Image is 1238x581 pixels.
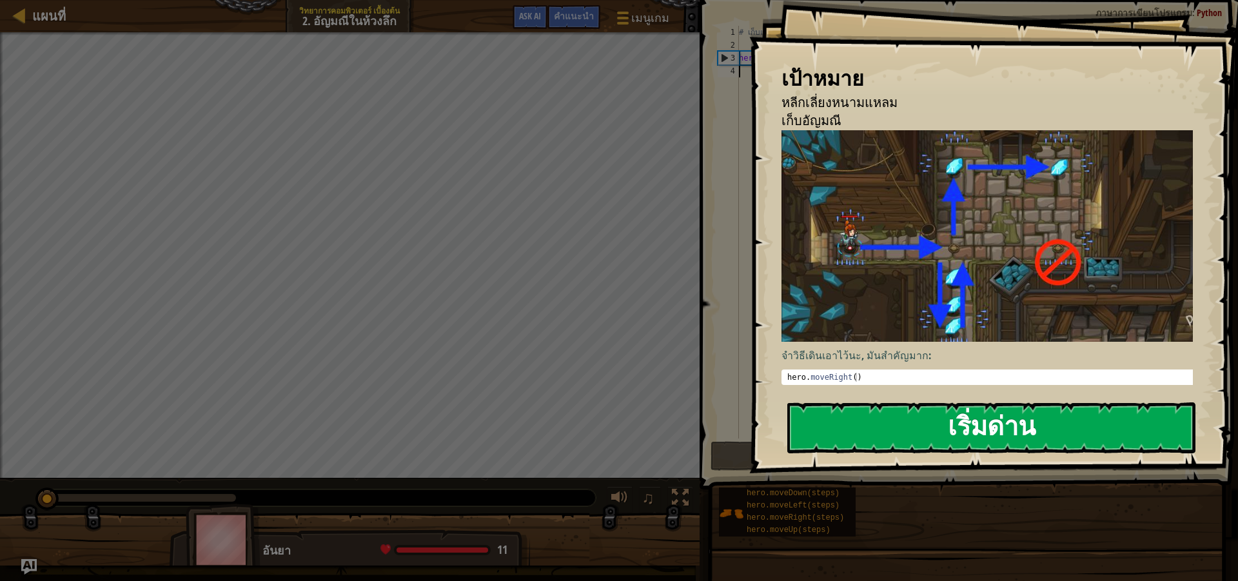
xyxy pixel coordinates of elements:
[21,559,37,575] button: Ask AI
[607,5,677,35] button: เมนูเกม
[497,542,507,558] span: 11
[711,441,1218,471] button: วิ่ง
[554,10,594,22] span: คำแนะนำ
[718,39,739,52] div: 2
[781,348,1203,363] p: จำวิธีเดินเอาไว้นะ, มันสำคัญมาก:
[765,94,1190,112] li: หลีกเลี่ยงหนามแหลม
[781,112,841,129] span: เก็บอัญมณี
[26,7,66,25] a: แผนที่
[747,513,844,522] span: hero.moveRight(steps)
[781,64,1193,94] div: เป้าหมาย
[718,52,739,64] div: 3
[642,488,654,507] span: ♫
[718,26,739,39] div: 1
[519,10,541,22] span: Ask AI
[765,112,1190,130] li: เก็บอัญมณี
[747,526,830,535] span: hero.moveUp(steps)
[186,504,260,575] img: thang_avatar_frame.png
[781,130,1203,342] img: อัญมณีในความลึก
[718,64,739,77] div: 4
[781,94,898,111] span: หลีกเลี่ยงหนามแหลม
[787,402,1195,453] button: เริ่มด่าน
[631,10,669,26] span: เมนูเกม
[513,5,547,29] button: Ask AI
[747,501,840,510] span: hero.moveLeft(steps)
[747,489,840,498] span: hero.moveDown(steps)
[667,486,693,513] button: สลับเป็นเต็มจอ
[607,486,633,513] button: ปรับระดับเสียง
[639,486,661,513] button: ♫
[719,501,743,526] img: portrait.png
[32,7,66,25] span: แผนที่
[380,544,507,556] div: health: 11 / 11
[262,542,517,559] div: อันยา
